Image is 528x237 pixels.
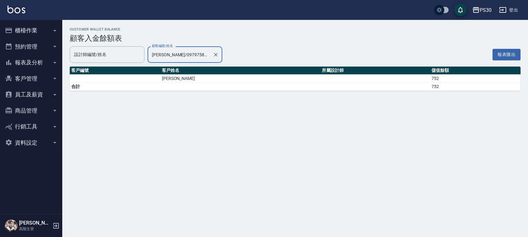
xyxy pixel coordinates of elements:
button: 行銷工具 [2,118,60,135]
p: 高階主管 [19,226,51,232]
button: 報表匯出 [493,49,521,60]
h5: [PERSON_NAME] [19,220,51,226]
h2: Customer Wallet Balance [70,27,521,31]
button: 預約管理 [2,39,60,55]
button: 資料設定 [2,135,60,151]
label: 顧客編號/姓名 [152,44,173,48]
td: 合計 [70,83,160,91]
button: 櫃檯作業 [2,22,60,39]
th: 所屬設計師 [320,67,430,75]
button: 商品管理 [2,103,60,119]
img: Person [5,220,17,232]
div: PS30 [480,6,492,14]
button: save [454,4,467,16]
h3: 顧客入金餘額表 [70,34,521,43]
td: 752 [430,83,521,91]
table: a dense table [70,67,521,91]
button: PS30 [470,4,494,16]
th: 客戶姓名 [160,67,320,75]
button: 客戶管理 [2,71,60,87]
button: Clear [211,50,220,59]
th: 客戶編號 [70,67,160,75]
button: 登出 [497,4,521,16]
button: 報表及分析 [2,54,60,71]
th: 儲值餘額 [430,67,521,75]
button: 員工及薪資 [2,86,60,103]
img: Logo [7,6,25,13]
td: [PERSON_NAME] [160,75,320,83]
td: 752 [430,75,521,83]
